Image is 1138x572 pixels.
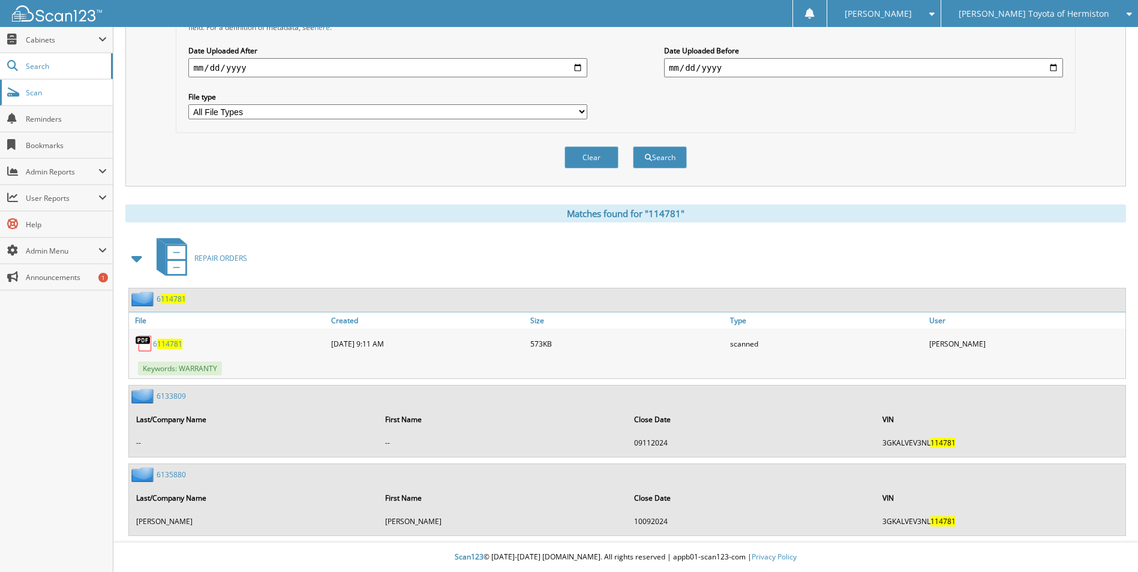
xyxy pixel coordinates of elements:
[379,486,627,510] th: First Name
[628,486,876,510] th: Close Date
[131,389,157,404] img: folder2.png
[527,312,726,329] a: Size
[628,407,876,432] th: Close Date
[113,543,1138,572] div: © [DATE]-[DATE] [DOMAIN_NAME]. All rights reserved | appb01-scan123-com |
[131,467,157,482] img: folder2.png
[328,332,527,356] div: [DATE] 9:11 AM
[130,486,378,510] th: Last/Company Name
[876,407,1124,432] th: VIN
[138,362,222,375] span: Keywords: WARRANTY
[26,35,98,45] span: Cabinets
[727,312,926,329] a: Type
[98,273,108,282] div: 1
[633,146,687,168] button: Search
[379,407,627,432] th: First Name
[565,146,618,168] button: Clear
[752,552,797,562] a: Privacy Policy
[149,234,247,282] a: REPAIR ORDERS
[135,335,153,353] img: PDF.png
[876,511,1124,531] td: 3GKALVEV3NL
[153,339,182,349] a: 6114781
[26,167,98,177] span: Admin Reports
[926,332,1125,356] div: [PERSON_NAME]
[527,332,726,356] div: 573KB
[314,22,330,32] a: here
[876,486,1124,510] th: VIN
[664,46,1063,56] label: Date Uploaded Before
[157,339,182,349] span: 114781
[161,294,186,304] span: 114781
[26,61,105,71] span: Search
[926,312,1125,329] a: User
[379,433,627,453] td: --
[188,58,587,77] input: start
[876,433,1124,453] td: 3GKALVEV3NL
[26,140,107,150] span: Bookmarks
[26,88,107,98] span: Scan
[26,193,98,203] span: User Reports
[157,294,186,304] a: 6114781
[26,219,107,230] span: Help
[129,312,328,329] a: File
[664,58,1063,77] input: end
[26,114,107,124] span: Reminders
[930,438,956,448] span: 114781
[727,332,926,356] div: scanned
[628,433,876,453] td: 09112024
[125,204,1126,222] div: Matches found for "114781"
[130,433,378,453] td: --
[628,511,876,531] td: 10092024
[26,272,107,282] span: Announcements
[130,511,378,531] td: [PERSON_NAME]
[157,391,186,401] a: 6133809
[131,291,157,306] img: folder2.png
[188,92,587,102] label: File type
[157,469,186,480] a: 6135880
[130,407,378,432] th: Last/Company Name
[455,552,484,562] span: Scan123
[845,10,912,17] span: [PERSON_NAME]
[930,516,956,526] span: 114781
[194,253,247,263] span: REPAIR ORDERS
[26,246,98,256] span: Admin Menu
[328,312,527,329] a: Created
[379,511,627,531] td: [PERSON_NAME]
[188,46,587,56] label: Date Uploaded After
[12,5,102,22] img: scan123-logo-white.svg
[959,10,1109,17] span: [PERSON_NAME] Toyota of Hermiston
